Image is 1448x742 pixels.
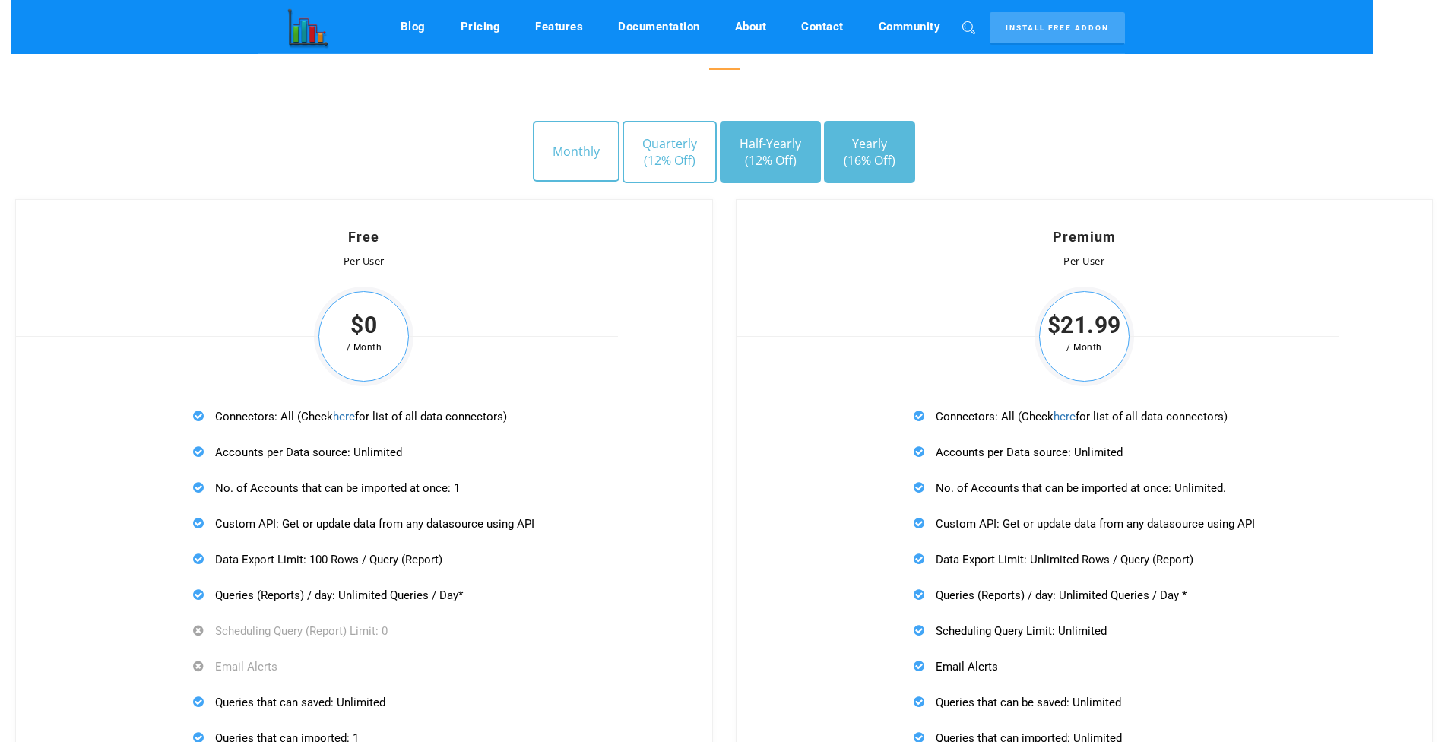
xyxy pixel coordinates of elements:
p: Connectors: All (Check for list of all data connectors) [193,407,534,426]
iframe: Chat Widget [1372,669,1448,742]
p: Custom API: Get or update data from any datasource using API [914,514,1255,533]
p: No. of Accounts that can be imported at once: 1 [193,478,534,497]
div: Per User [767,255,1402,268]
h4: Premium [767,230,1402,244]
p: Queries (Reports) / day: Unlimited Queries / Day* [193,585,534,604]
p: Accounts per Data source: Unlimited [914,442,1255,461]
button: Half-Yearly(12% Off) [720,121,821,183]
a: here [333,410,355,423]
p: Data Export Limit: 100 Rows / Query (Report) [193,550,534,569]
span: $21.99 [1035,316,1134,335]
span: / Month [1035,338,1134,357]
p: Scheduling Query (Report) Limit: 0 [193,621,534,640]
a: Contact [801,12,844,41]
span: / Month [314,338,413,357]
p: Connectors: All (Check for list of all data connectors) [914,407,1255,426]
span: $0 [314,316,413,335]
p: Scheduling Query Limit: Unlimited [914,621,1255,640]
p: Queries that can be saved: Unlimited [914,693,1255,712]
h4: Free [46,230,682,244]
p: Custom API: Get or update data from any datasource using API [193,514,534,533]
button: Quarterly(12% Off) [623,121,717,183]
span: (12% Off) [642,152,697,169]
p: Queries (Reports) / day: Unlimited Queries / Day * [914,585,1255,604]
span: (16% Off) [844,152,895,169]
a: here [1054,410,1076,423]
a: Pricing [461,12,501,41]
p: Email Alerts [193,657,534,676]
button: Yearly(16% Off) [824,121,915,183]
a: Documentation [618,12,700,41]
div: Per User [46,255,682,268]
p: No. of Accounts that can be imported at once: Unlimited. [914,478,1255,497]
p: Queries that can saved: Unlimited [193,693,534,712]
a: Blog [401,12,426,41]
a: Community [879,12,941,41]
p: Email Alerts [914,657,1255,676]
p: Accounts per Data source: Unlimited [193,442,534,461]
button: Monthly [533,121,619,182]
a: Features [535,12,583,41]
a: About [735,12,767,41]
span: (12% Off) [740,152,801,169]
a: Install Free Addon [990,12,1125,45]
p: Data Export Limit: Unlimited Rows / Query (Report) [914,550,1255,569]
